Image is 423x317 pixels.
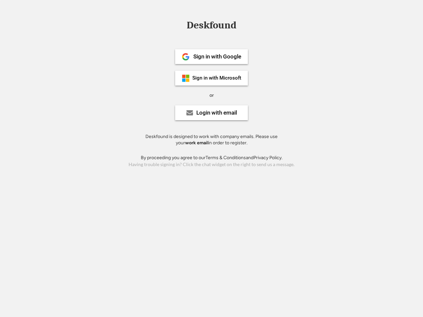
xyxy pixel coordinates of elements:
img: 1024px-Google__G__Logo.svg.png [182,53,190,61]
a: Terms & Conditions [206,155,246,160]
div: Deskfound is designed to work with company emails. Please use your in order to register. [137,133,286,146]
div: or [210,92,214,99]
strong: work email [185,140,208,146]
div: By proceeding you agree to our and [141,155,283,161]
a: Privacy Policy. [253,155,283,160]
div: Sign in with Google [193,54,241,59]
div: Deskfound [183,20,240,30]
div: Sign in with Microsoft [192,76,241,81]
div: Login with email [196,110,237,116]
img: ms-symbollockup_mssymbol_19.png [182,74,190,82]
